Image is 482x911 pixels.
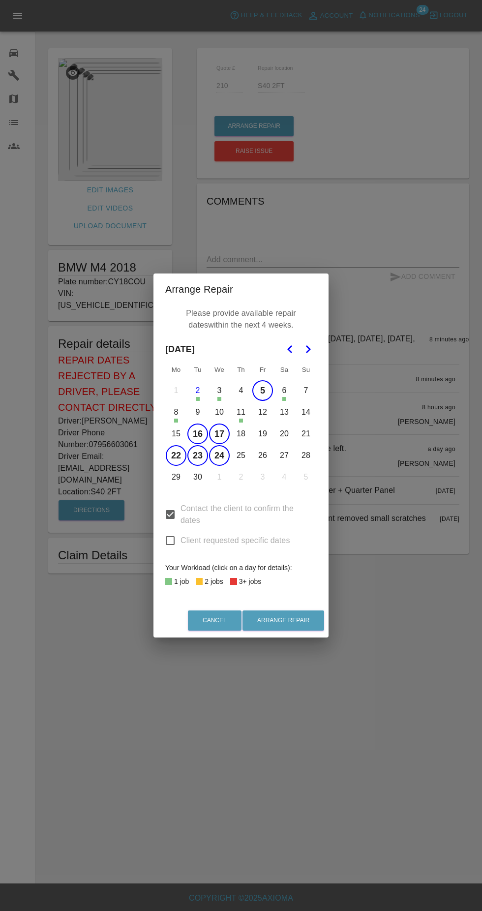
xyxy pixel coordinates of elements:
[165,360,187,380] th: Monday
[230,360,252,380] th: Thursday
[188,610,241,631] button: Cancel
[231,402,251,423] button: Thursday, September 11th, 2025
[166,424,186,444] button: Monday, September 15th, 2025
[166,445,186,466] button: Monday, September 22nd, 2025, selected
[274,402,295,423] button: Saturday, September 13th, 2025
[209,402,230,423] button: Wednesday, September 10th, 2025
[295,360,317,380] th: Sunday
[252,424,273,444] button: Friday, September 19th, 2025
[166,402,186,423] button: Monday, September 8th, 2025
[205,576,223,587] div: 2 jobs
[187,402,208,423] button: Tuesday, September 9th, 2025
[209,360,230,380] th: Wednesday
[209,424,230,444] button: Wednesday, September 17th, 2025, selected
[252,402,273,423] button: Friday, September 12th, 2025
[187,445,208,466] button: Tuesday, September 23rd, 2025, selected
[296,445,316,466] button: Sunday, September 28th, 2025
[273,360,295,380] th: Saturday
[209,380,230,401] button: Wednesday, September 3rd, 2025
[231,445,251,466] button: Thursday, September 25th, 2025
[165,360,317,488] table: September 2025
[274,445,295,466] button: Saturday, September 27th, 2025
[187,424,208,444] button: Tuesday, September 16th, 2025, selected
[181,503,309,526] span: Contact the client to confirm the dates
[181,535,290,547] span: Client requested specific dates
[239,576,262,587] div: 3+ jobs
[209,445,230,466] button: Wednesday, September 24th, 2025, selected
[296,402,316,423] button: Sunday, September 14th, 2025
[274,467,295,487] button: Saturday, October 4th, 2025
[231,380,251,401] button: Thursday, September 4th, 2025
[170,305,312,334] p: Please provide available repair dates within the next 4 weeks.
[174,576,189,587] div: 1 job
[252,445,273,466] button: Friday, September 26th, 2025
[165,338,195,360] span: [DATE]
[296,467,316,487] button: Sunday, October 5th, 2025
[165,562,317,574] div: Your Workload (click on a day for details):
[242,610,324,631] button: Arrange Repair
[274,380,295,401] button: Saturday, September 6th, 2025
[153,273,329,305] h2: Arrange Repair
[231,467,251,487] button: Thursday, October 2nd, 2025
[166,380,186,401] button: Monday, September 1st, 2025
[166,467,186,487] button: Monday, September 29th, 2025
[252,380,273,401] button: Friday, September 5th, 2025, selected
[274,424,295,444] button: Saturday, September 20th, 2025
[252,467,273,487] button: Friday, October 3rd, 2025
[187,380,208,401] button: Today, Tuesday, September 2nd, 2025
[281,340,299,358] button: Go to the Previous Month
[296,424,316,444] button: Sunday, September 21st, 2025
[187,360,209,380] th: Tuesday
[231,424,251,444] button: Thursday, September 18th, 2025
[252,360,273,380] th: Friday
[299,340,317,358] button: Go to the Next Month
[209,467,230,487] button: Wednesday, October 1st, 2025
[187,467,208,487] button: Tuesday, September 30th, 2025
[296,380,316,401] button: Sunday, September 7th, 2025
